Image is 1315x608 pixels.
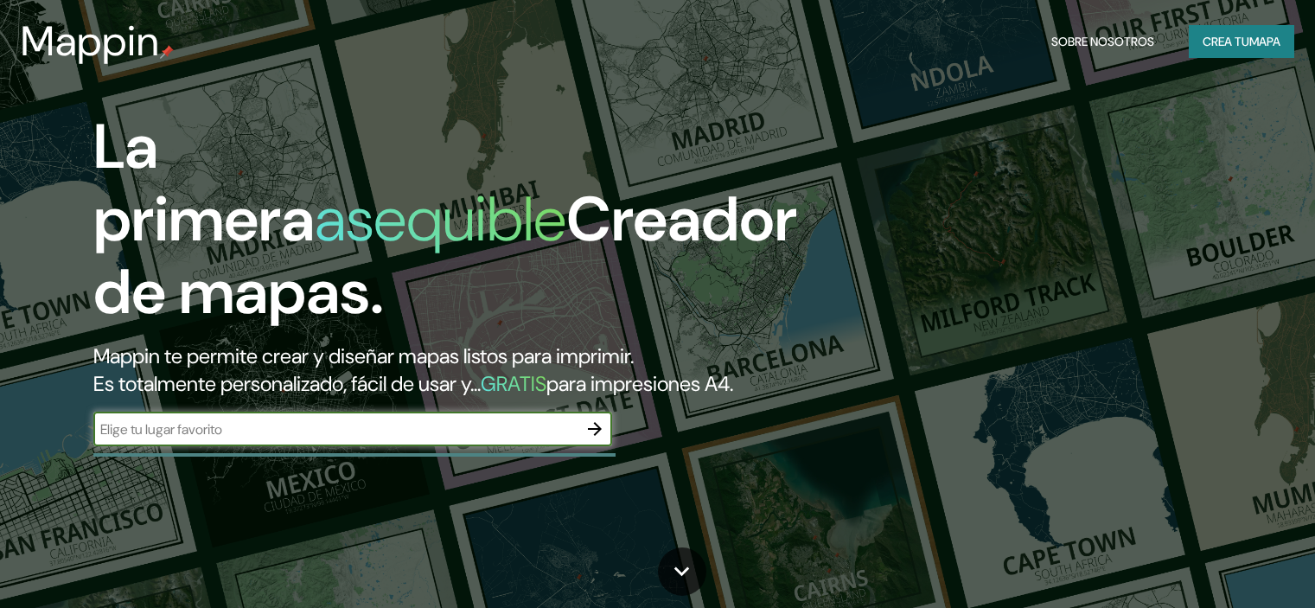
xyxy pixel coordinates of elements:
[160,45,174,59] img: pin de mapeo
[21,14,160,68] font: Mappin
[315,179,566,259] font: asequible
[1249,34,1280,49] font: mapa
[481,370,546,397] font: GRATIS
[546,370,733,397] font: para impresiones A4.
[93,179,797,332] font: Creador de mapas.
[93,419,578,439] input: Elige tu lugar favorito
[1203,34,1249,49] font: Crea tu
[93,342,634,369] font: Mappin te permite crear y diseñar mapas listos para imprimir.
[93,370,481,397] font: Es totalmente personalizado, fácil de usar y...
[1189,25,1294,58] button: Crea tumapa
[93,106,315,259] font: La primera
[1051,34,1154,49] font: Sobre nosotros
[1044,25,1161,58] button: Sobre nosotros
